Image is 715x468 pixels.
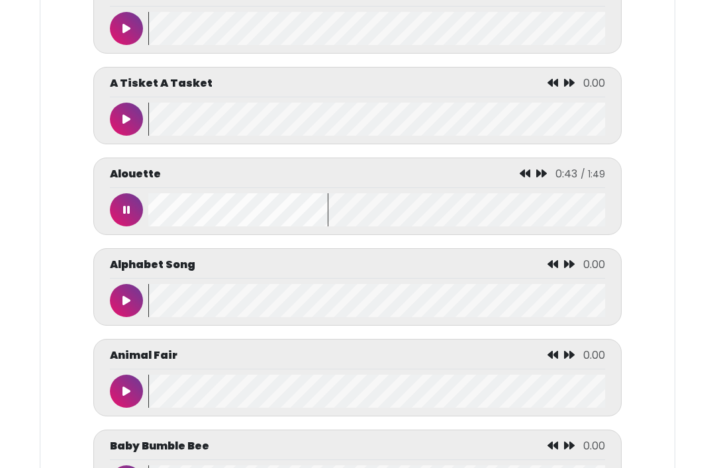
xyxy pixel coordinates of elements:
[110,75,213,91] p: A Tisket A Tasket
[583,75,605,91] span: 0.00
[583,438,605,453] span: 0.00
[583,348,605,363] span: 0.00
[110,257,195,273] p: Alphabet Song
[110,166,161,182] p: Alouette
[110,438,209,454] p: Baby Bumble Bee
[555,166,577,181] span: 0:43
[583,257,605,272] span: 0.00
[110,348,177,363] p: Animal Fair
[581,167,605,181] span: / 1:49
